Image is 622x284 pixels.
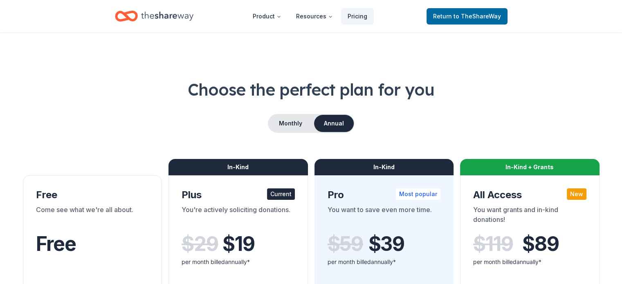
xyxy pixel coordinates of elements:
span: $ 89 [522,233,559,255]
button: Product [246,8,288,25]
div: You're actively soliciting donations. [182,205,295,228]
a: Home [115,7,193,26]
div: Free [36,188,149,201]
span: Return [433,11,501,21]
div: Current [267,188,295,200]
h1: Choose the perfect plan for you [20,78,602,101]
div: You want to save even more time. [328,205,441,228]
div: You want grants and in-kind donations! [473,205,586,228]
div: per month billed annually* [473,257,586,267]
span: to TheShareWay [454,13,501,20]
button: Annual [314,115,354,132]
div: New [567,188,586,200]
div: In-Kind [168,159,308,175]
button: Resources [290,8,339,25]
div: In-Kind [314,159,454,175]
span: $ 39 [368,233,404,255]
div: Most popular [396,188,440,200]
div: In-Kind + Grants [460,159,600,175]
div: Come see what we're all about. [36,205,149,228]
a: Pricing [341,8,374,25]
div: per month billed annually* [328,257,441,267]
div: Pro [328,188,441,201]
nav: Main [246,7,374,26]
span: $ 19 [222,233,254,255]
button: Monthly [269,115,312,132]
div: Plus [182,188,295,201]
a: Returnto TheShareWay [427,8,507,25]
div: per month billed annually* [182,257,295,267]
div: All Access [473,188,586,201]
span: Free [36,232,76,256]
